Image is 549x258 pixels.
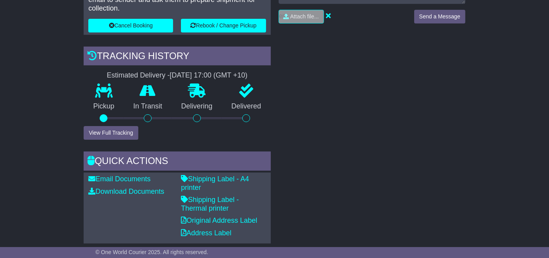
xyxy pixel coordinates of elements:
[84,47,270,68] div: Tracking history
[181,229,231,237] a: Address Label
[172,102,222,111] p: Delivering
[181,217,257,224] a: Original Address Label
[88,175,150,183] a: Email Documents
[222,102,271,111] p: Delivered
[88,188,164,195] a: Download Documents
[124,102,172,111] p: In Transit
[181,175,249,191] a: Shipping Label - A4 printer
[181,19,266,32] button: Rebook / Change Pickup
[84,126,138,140] button: View Full Tracking
[84,71,270,80] div: Estimated Delivery -
[414,10,465,23] button: Send a Message
[170,71,247,80] div: [DATE] 17:00 (GMT +10)
[95,249,208,255] span: © One World Courier 2025. All rights reserved.
[88,19,173,32] button: Cancel Booking
[181,196,239,212] a: Shipping Label - Thermal printer
[84,152,270,173] div: Quick Actions
[84,102,124,111] p: Pickup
